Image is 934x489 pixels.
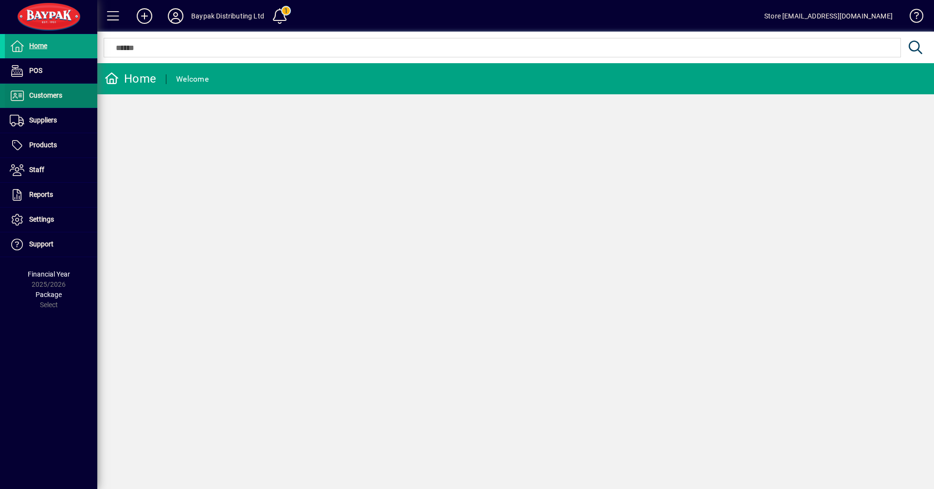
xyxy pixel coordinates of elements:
a: Staff [5,158,97,182]
a: Suppliers [5,108,97,133]
span: Home [29,42,47,50]
span: Reports [29,191,53,198]
span: POS [29,67,42,74]
span: Financial Year [28,270,70,278]
span: Products [29,141,57,149]
a: Products [5,133,97,157]
span: Settings [29,215,54,223]
a: Knowledge Base [902,2,922,34]
a: Settings [5,208,97,232]
div: Home [105,71,156,87]
span: Support [29,240,54,248]
a: Support [5,232,97,257]
span: Package [36,291,62,298]
a: Customers [5,84,97,108]
span: Suppliers [29,116,57,124]
button: Profile [160,7,191,25]
div: Baypak Distributing Ltd [191,8,264,24]
a: POS [5,59,97,83]
button: Add [129,7,160,25]
a: Reports [5,183,97,207]
div: Store [EMAIL_ADDRESS][DOMAIN_NAME] [764,8,893,24]
span: Customers [29,91,62,99]
div: Welcome [176,71,209,87]
span: Staff [29,166,44,174]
